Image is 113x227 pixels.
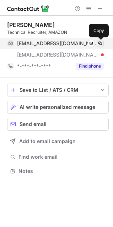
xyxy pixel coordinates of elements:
button: AI write personalized message [7,101,109,114]
img: ContactOut v5.3.10 [7,4,50,13]
span: Add to email campaign [19,138,76,144]
span: [EMAIL_ADDRESS][DOMAIN_NAME] [17,40,98,47]
span: [EMAIL_ADDRESS][DOMAIN_NAME] [17,52,98,58]
button: Add to email campaign [7,135,109,148]
div: Save to List / ATS / CRM [20,87,96,93]
div: [PERSON_NAME] [7,21,55,28]
button: Notes [7,166,109,176]
span: Find work email [18,154,106,160]
span: Send email [20,121,47,127]
button: Find work email [7,152,109,162]
button: save-profile-one-click [7,84,109,96]
div: Technical Recruiter, AMAZON [7,29,109,36]
span: Notes [18,168,106,174]
button: Send email [7,118,109,131]
button: Reveal Button [76,63,104,70]
span: AI write personalized message [20,104,95,110]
